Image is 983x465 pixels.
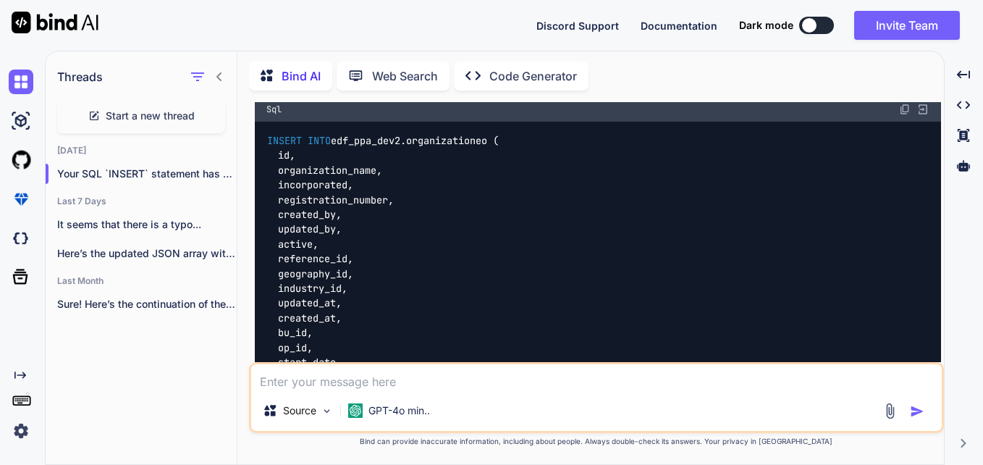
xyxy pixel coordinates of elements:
[12,12,98,33] img: Bind AI
[9,148,33,172] img: githubLight
[9,109,33,133] img: ai-studio
[282,67,321,85] p: Bind AI
[739,18,793,33] span: Dark mode
[266,133,864,399] code: edf_ppa_dev2.organizationeo ( id, organization_name, incorporated, registration_number, created_b...
[266,104,282,115] span: Sql
[9,70,33,94] img: chat
[57,297,237,311] p: Sure! Here’s the continuation of the JSON...
[9,187,33,211] img: premium
[106,109,195,123] span: Start a new thread
[910,404,924,419] img: icon
[368,403,430,418] p: GPT-4o min..
[321,405,333,417] img: Pick Models
[854,11,960,40] button: Invite Team
[899,104,911,115] img: copy
[916,103,929,116] img: Open in Browser
[536,18,619,33] button: Discord Support
[348,403,363,418] img: GPT-4o mini
[9,419,33,443] img: settings
[46,275,237,287] h2: Last Month
[46,196,237,207] h2: Last 7 Days
[9,226,33,251] img: darkCloudIdeIcon
[641,20,717,32] span: Documentation
[249,436,944,447] p: Bind can provide inaccurate information, including about people. Always double-check its answers....
[57,246,237,261] p: Here’s the updated JSON array with the...
[882,403,898,419] img: attachment
[489,67,577,85] p: Code Generator
[641,18,717,33] button: Documentation
[267,134,331,147] span: INSERT INTO
[46,145,237,156] h2: [DATE]
[57,167,237,181] p: Your SQL `INSERT` statement has a few...
[536,20,619,32] span: Discord Support
[283,403,316,418] p: Source
[57,68,103,85] h1: Threads
[57,217,237,232] p: It seems that there is a typo...
[372,67,438,85] p: Web Search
